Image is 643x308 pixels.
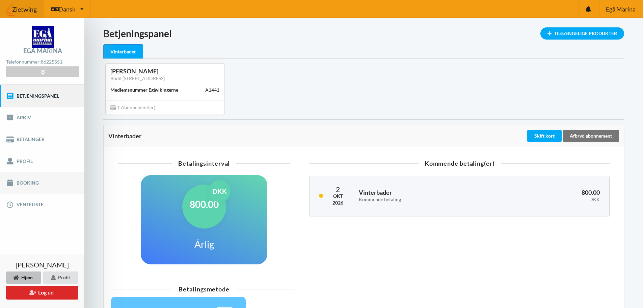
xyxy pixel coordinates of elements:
div: Skift kort [527,130,562,142]
h3: 800.00 [496,189,600,202]
div: Okt [332,193,343,199]
div: 2 [332,186,343,193]
div: Profil [43,271,78,284]
h3: Vinterbader [359,189,486,202]
button: Log ud [6,286,78,300]
div: Vinterbader [108,133,526,139]
img: logo [32,26,54,48]
span: Dansk [58,6,75,12]
div: 2026 [332,199,343,206]
h1: Årlig [194,238,214,250]
h1: Betjeningspanel [103,27,624,40]
span: 1 Abonnement(er) [110,104,155,110]
div: A1441 [205,87,219,93]
div: Afbryd abonnement [563,130,619,142]
div: Egå Marina [23,48,62,54]
div: Vinterbader [103,44,143,59]
span: Egå Marina [606,6,636,12]
div: [PERSON_NAME] [110,67,219,75]
div: Betalingsmetode [113,286,295,292]
div: Betalingsinterval [118,160,290,166]
div: Kommende betaling(er) [309,160,610,166]
div: Kommende betaling [359,197,486,203]
div: DKK [496,197,600,203]
div: Hjem [6,271,41,284]
div: Tilgængelige Produkter [540,27,624,40]
a: Bodil [STREET_ADDRESS] [110,75,165,81]
h1: 800.00 [190,198,219,210]
div: Telefonnummer: [6,57,79,67]
div: DKK [209,180,231,202]
span: [PERSON_NAME] [16,261,69,268]
div: Medlemsnummer Egåvikingerne [110,87,178,93]
strong: 86225551 [41,59,62,65]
